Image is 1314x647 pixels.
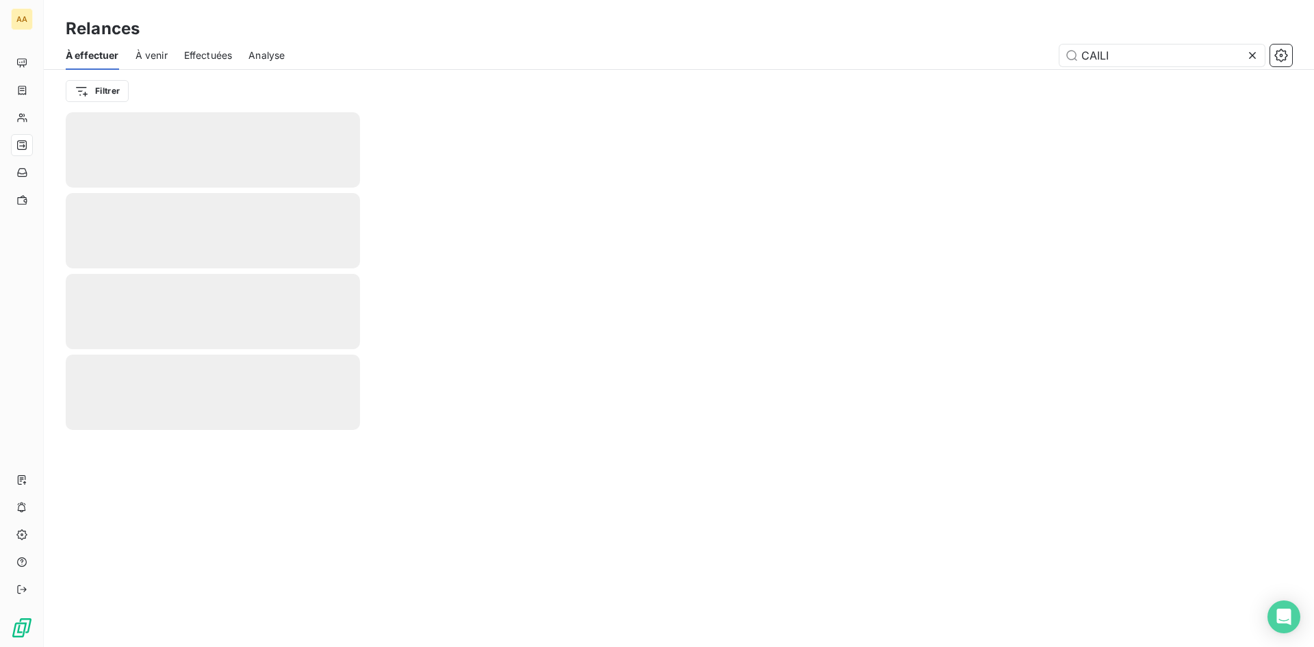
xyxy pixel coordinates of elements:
[136,49,168,62] span: À venir
[66,49,119,62] span: À effectuer
[184,49,233,62] span: Effectuées
[1267,600,1300,633] div: Open Intercom Messenger
[11,617,33,639] img: Logo LeanPay
[11,8,33,30] div: AA
[1059,45,1265,66] input: Rechercher
[248,49,285,62] span: Analyse
[66,16,140,41] h3: Relances
[66,80,129,102] button: Filtrer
